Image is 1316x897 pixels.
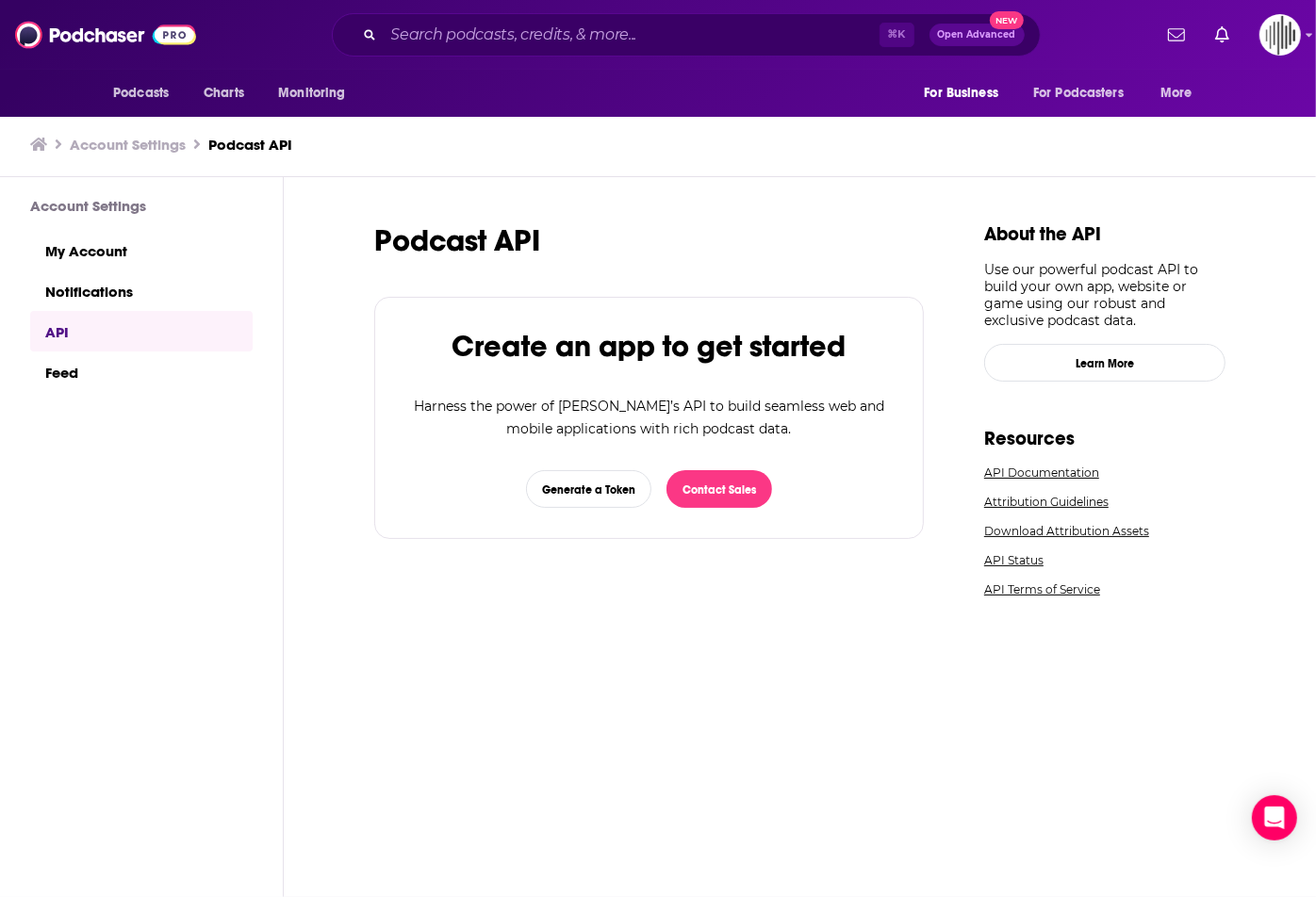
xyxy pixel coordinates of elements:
[984,261,1226,329] p: Use our powerful podcast API to build your own app, website or game using our robust and exclusiv...
[452,328,847,365] h2: Create an app to get started
[265,75,370,111] button: open menu
[984,524,1226,538] a: Download Attribution Assets
[984,582,1226,596] a: API Terms of Service
[984,222,1226,246] h1: About the API
[666,470,772,508] button: Contact Sales
[100,75,193,111] button: open menu
[278,80,345,106] span: Monitoring
[30,351,253,392] a: Feed
[113,80,169,106] span: Podcasts
[204,80,244,106] span: Charts
[70,136,186,154] a: Account Settings
[405,395,893,440] p: Harness the power of [PERSON_NAME]’s API to build seamless web and mobile applications with rich ...
[984,427,1226,450] h1: Resources
[1147,75,1216,111] button: open menu
[30,311,253,351] a: API
[1160,19,1193,51] a: Show notifications dropdown
[1252,795,1297,840] div: Open Intercom Messenger
[384,20,880,50] input: Search podcasts, credits, & more...
[984,344,1226,382] a: Learn More
[30,230,253,270] a: My Account
[1259,14,1301,56] img: User Profile
[880,23,914,47] span: ⌘ K
[1033,80,1124,106] span: For Podcasters
[191,75,255,111] a: Charts
[984,553,1226,567] a: API Status
[1021,75,1151,111] button: open menu
[208,136,292,154] a: Podcast API
[1259,14,1301,56] span: Logged in as gpg2
[1208,19,1237,51] a: Show notifications dropdown
[15,17,196,53] img: Podchaser - Follow, Share and Rate Podcasts
[990,11,1024,29] span: New
[1259,14,1301,56] button: Show profile menu
[332,13,1041,57] div: Search podcasts, credits, & more...
[924,80,998,106] span: For Business
[984,495,1226,509] a: Attribution Guidelines
[374,222,924,259] h1: Podcast API
[30,270,253,311] a: Notifications
[938,30,1016,40] span: Open Advanced
[1160,80,1193,106] span: More
[911,75,1022,111] button: open menu
[30,197,253,215] h3: Account Settings
[526,470,651,508] button: Generate a Token
[929,24,1025,46] button: Open AdvancedNew
[984,465,1226,480] a: API Documentation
